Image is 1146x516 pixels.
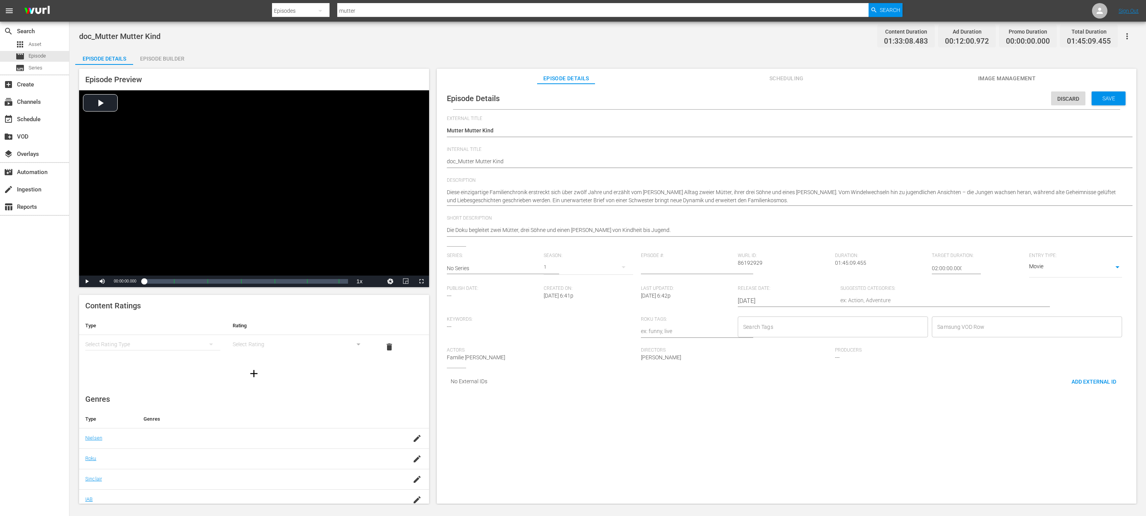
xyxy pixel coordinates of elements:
span: Season: [544,253,637,259]
span: Asset [15,40,25,49]
a: Sign Out [1119,8,1139,14]
textarea: doc_Mutter Mutter Kind [447,157,1122,167]
span: Last Updated: [641,286,734,292]
button: Add External Id [1065,374,1122,388]
span: Add External Id [1065,379,1122,385]
span: Image Management [978,74,1036,83]
span: Search [880,3,900,17]
div: Video Player [79,90,429,287]
span: Episode [29,52,46,60]
button: Jump To Time [383,276,398,287]
span: Roku Tags: [641,316,734,323]
th: Type [79,410,137,428]
span: doc_Mutter Mutter Kind [79,32,161,41]
img: ans4CAIJ8jUAAAAAAAAAAAAAAAAAAAAAAAAgQb4GAAAAAAAAAAAAAAAAAAAAAAAAJMjXAAAAAAAAAAAAAAAAAAAAAAAAgAT5G... [19,2,56,20]
span: Created On: [544,286,637,292]
button: Search [869,3,903,17]
span: 00:00:00.000 [1006,37,1050,46]
button: Save [1092,91,1126,105]
span: Episode Details [537,74,595,83]
span: Series [29,64,42,72]
span: VOD [4,132,13,141]
button: Mute [95,276,110,287]
span: Wurl ID: [738,253,831,259]
th: Type [79,316,226,335]
span: Series: [447,253,540,259]
div: Ad Duration [945,26,989,37]
button: Discard [1051,91,1085,105]
div: Progress Bar [144,279,348,284]
span: Entry Type: [1029,253,1122,259]
span: Save [1096,95,1121,102]
textarea: Die Doku begleitet zwei Mütter, drei Söhne und einen [PERSON_NAME] von Kindheit bis Jugend. [447,226,1122,235]
span: Discard [1051,96,1085,102]
span: Target Duration: [932,253,1025,259]
span: Schedule [4,115,13,124]
textarea: Mutter Mutter Kind [447,127,1122,136]
button: Episode Builder [133,49,191,65]
div: Movie [1029,262,1122,274]
span: [PERSON_NAME] [641,354,681,360]
button: Play [79,276,95,287]
span: Search [4,27,13,36]
textarea: Diese einzigartige Familienchronik erstreckt sich über zwölf Jahre und erzählt vom [PERSON_NAME] ... [447,188,1122,205]
span: Overlays [4,149,13,159]
a: Roku [85,455,96,461]
button: Picture-in-Picture [398,276,414,287]
span: Short Description [447,215,1122,222]
th: Rating [226,316,374,335]
span: Episode #: [641,253,734,259]
span: Reports [4,202,13,211]
span: [DATE] 6:42p [641,293,671,299]
a: Nielsen [85,435,102,441]
span: Create [4,80,13,89]
span: delete [385,342,394,352]
div: Content Duration [884,26,928,37]
span: Content Ratings [85,301,141,310]
span: Internal Title [447,147,1122,153]
span: Suggested Categories: [840,286,1031,292]
span: Episode Details [447,94,500,103]
span: [DATE] 6:41p [544,293,573,299]
button: Fullscreen [414,276,429,287]
a: IAB [85,496,93,502]
span: Familie [PERSON_NAME] [447,354,505,360]
span: Ingestion [4,185,13,194]
div: No External IDs [447,374,1122,388]
th: Genres [137,410,390,428]
span: Asset [29,41,41,48]
span: 86192929 [738,260,762,266]
span: 01:45:09.455 [1067,37,1111,46]
span: 00:00:00.000 [114,279,136,283]
span: Duration: [835,253,928,259]
span: 01:45:09.455 [835,260,866,266]
span: Automation [4,167,13,177]
span: --- [447,293,451,299]
div: Episode Builder [133,49,191,68]
table: simple table [79,316,429,359]
button: delete [380,338,399,356]
button: Episode Details [75,49,133,65]
span: --- [447,323,451,330]
span: Scheduling [757,74,815,83]
button: Playback Rate [352,276,367,287]
span: Directors [641,347,831,354]
div: 1 [544,256,633,278]
span: --- [835,354,840,360]
span: Release Date: [738,286,837,292]
div: Promo Duration [1006,26,1050,37]
span: 01:33:08.483 [884,37,928,46]
span: Producers [835,347,1025,354]
span: Episode [15,52,25,61]
span: Channels [4,97,13,107]
span: Description [447,178,1122,184]
div: Episode Details [75,49,133,68]
span: Keywords: [447,316,637,323]
span: Genres [85,394,110,404]
span: 00:12:00.972 [945,37,989,46]
span: Publish Date: [447,286,540,292]
div: Total Duration [1067,26,1111,37]
span: menu [5,6,14,15]
span: External Title [447,116,1122,122]
span: Series [15,63,25,73]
